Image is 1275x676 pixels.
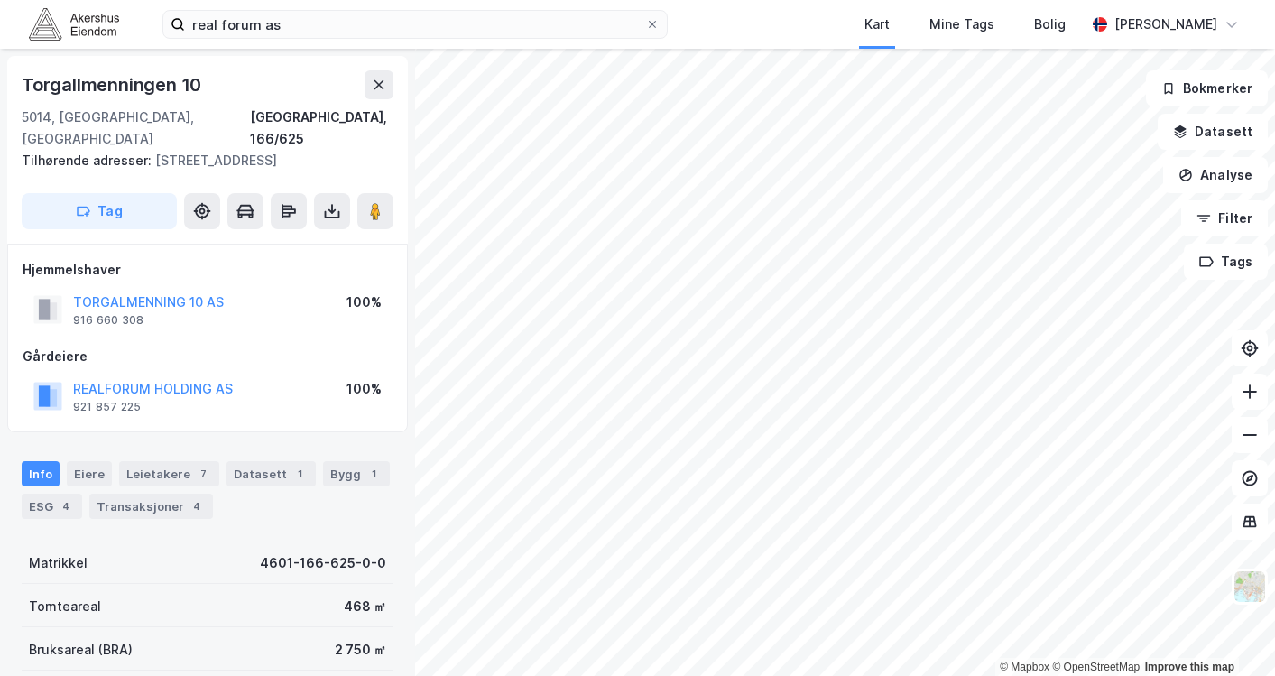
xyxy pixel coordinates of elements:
[89,494,213,519] div: Transaksjoner
[22,494,82,519] div: ESG
[22,150,379,171] div: [STREET_ADDRESS]
[260,552,386,574] div: 4601-166-625-0-0
[291,465,309,483] div: 1
[346,292,382,313] div: 100%
[365,465,383,483] div: 1
[1145,661,1234,673] a: Improve this map
[194,465,212,483] div: 7
[22,153,155,168] span: Tilhørende adresser:
[1114,14,1217,35] div: [PERSON_NAME]
[29,552,88,574] div: Matrikkel
[1146,70,1268,106] button: Bokmerker
[226,461,316,486] div: Datasett
[929,14,994,35] div: Mine Tags
[864,14,890,35] div: Kart
[1158,114,1268,150] button: Datasett
[185,11,645,38] input: Søk på adresse, matrikkel, gårdeiere, leietakere eller personer
[1034,14,1066,35] div: Bolig
[323,461,390,486] div: Bygg
[23,346,393,367] div: Gårdeiere
[1000,661,1049,673] a: Mapbox
[67,461,112,486] div: Eiere
[1185,589,1275,676] div: Kontrollprogram for chat
[1184,244,1268,280] button: Tags
[250,106,393,150] div: [GEOGRAPHIC_DATA], 166/625
[73,313,143,328] div: 916 660 308
[335,639,386,661] div: 2 750 ㎡
[22,461,60,486] div: Info
[22,106,250,150] div: 5014, [GEOGRAPHIC_DATA], [GEOGRAPHIC_DATA]
[1052,661,1140,673] a: OpenStreetMap
[22,70,205,99] div: Torgallmenningen 10
[29,639,133,661] div: Bruksareal (BRA)
[1163,157,1268,193] button: Analyse
[346,378,382,400] div: 100%
[344,596,386,617] div: 468 ㎡
[1233,570,1267,604] img: Z
[29,596,101,617] div: Tomteareal
[29,8,119,40] img: akershus-eiendom-logo.9091f326c980b4bce74ccdd9f866810c.svg
[57,497,75,515] div: 4
[73,400,141,414] div: 921 857 225
[1185,589,1275,676] iframe: Chat Widget
[23,259,393,281] div: Hjemmelshaver
[1181,200,1268,236] button: Filter
[188,497,206,515] div: 4
[119,461,219,486] div: Leietakere
[22,193,177,229] button: Tag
